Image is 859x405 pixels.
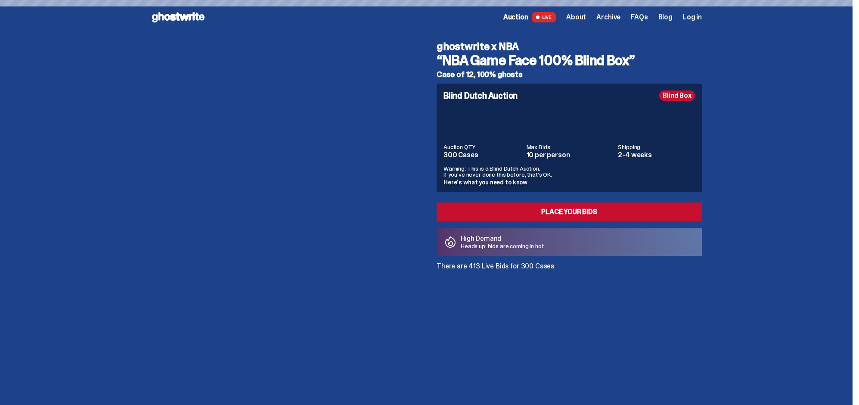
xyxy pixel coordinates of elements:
[437,41,702,52] h4: ghostwrite x NBA
[437,71,702,78] h5: Case of 12, 100% ghosts
[437,202,702,221] a: Place your Bids
[443,152,521,159] dd: 300 Cases
[527,152,613,159] dd: 10 per person
[659,90,695,101] div: Blind Box
[443,91,518,100] h4: Blind Dutch Auction
[527,144,613,150] dt: Max Bids
[618,144,695,150] dt: Shipping
[443,178,527,186] a: Here's what you need to know
[461,243,544,249] p: Heads up: bids are coming in hot
[658,14,673,21] a: Blog
[461,235,544,242] p: High Demand
[443,165,695,178] p: Warning: This is a Blind Dutch Auction. If you’ve never done this before, that’s OK.
[596,14,620,21] a: Archive
[683,14,702,21] a: Log in
[437,263,702,270] p: There are 413 Live Bids for 300 Cases.
[503,12,556,22] a: Auction LIVE
[532,12,556,22] span: LIVE
[443,144,521,150] dt: Auction QTY
[503,14,528,21] span: Auction
[437,53,702,67] h3: “NBA Game Face 100% Blind Box”
[566,14,586,21] a: About
[631,14,648,21] a: FAQs
[618,152,695,159] dd: 2-4 weeks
